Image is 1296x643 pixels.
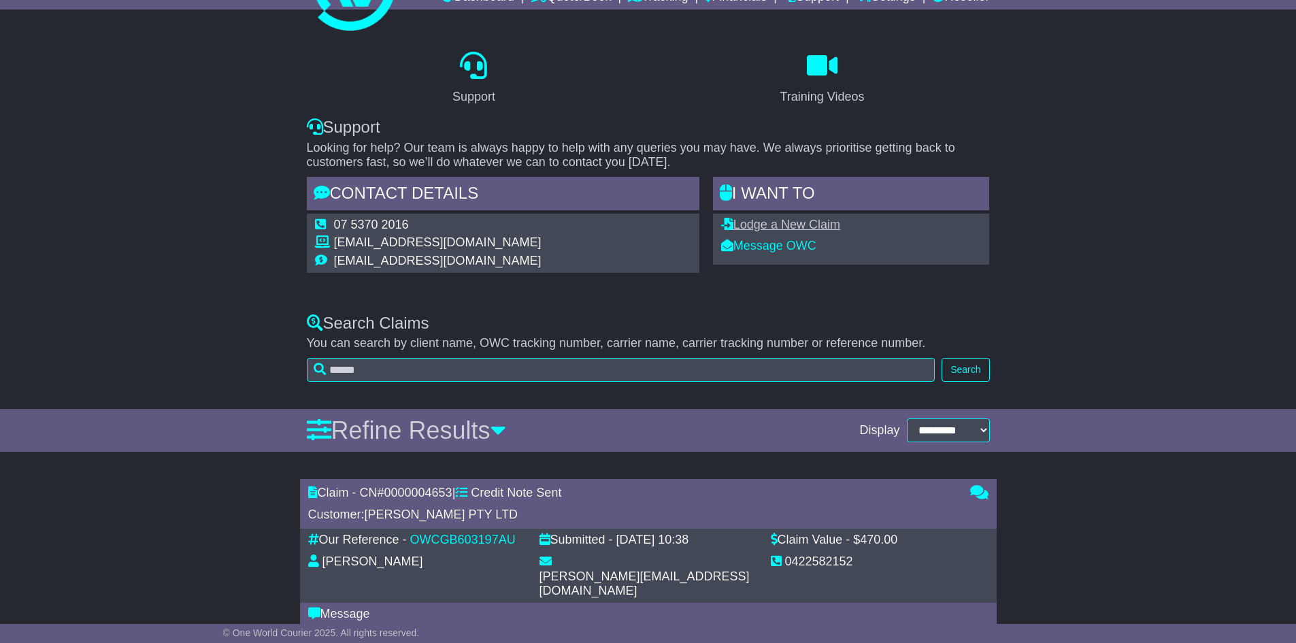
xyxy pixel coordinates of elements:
a: OWCGB603197AU [410,533,516,546]
div: Message [308,607,988,622]
span: © One World Courier 2025. All rights reserved. [223,627,420,638]
td: 07 5370 2016 [334,218,542,236]
span: 0000004653 [384,486,452,499]
td: [EMAIL_ADDRESS][DOMAIN_NAME] [334,254,542,269]
div: Contact Details [307,177,699,214]
a: Message OWC [721,239,816,252]
div: Claim Value - [771,533,850,548]
div: 0422582152 [785,555,853,570]
div: Support [307,118,990,137]
button: Search [942,358,989,382]
div: Search Claims [307,314,990,333]
div: I WANT to [713,177,990,214]
div: $470.00 [853,533,897,548]
div: Support [452,88,495,106]
div: [DATE] 10:38 [616,533,689,548]
div: Claim - CN# | [308,486,957,501]
td: [EMAIL_ADDRESS][DOMAIN_NAME] [334,235,542,254]
span: Display [859,423,899,438]
div: [PERSON_NAME][EMAIL_ADDRESS][DOMAIN_NAME] [539,570,757,599]
span: [PERSON_NAME] PTY LTD [365,508,518,521]
div: Training Videos [780,88,864,106]
a: Training Videos [771,47,873,111]
p: You can search by client name, OWC tracking number, carrier name, carrier tracking number or refe... [307,336,990,351]
div: [PERSON_NAME] [322,555,423,570]
div: Customer: [308,508,957,523]
span: Credit Note Sent [471,486,561,499]
div: Our Reference - [308,533,407,548]
a: Lodge a New Claim [721,218,840,231]
a: Refine Results [307,416,506,444]
a: Support [444,47,504,111]
div: Submitted - [539,533,613,548]
p: Looking for help? Our team is always happy to help with any queries you may have. We always prior... [307,141,990,170]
